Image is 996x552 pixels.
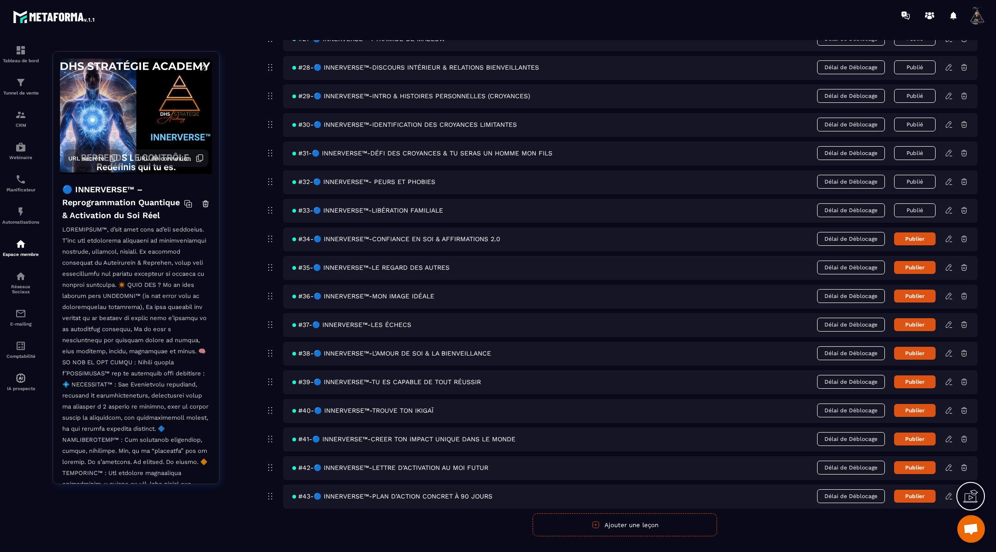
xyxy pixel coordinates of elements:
[817,318,885,332] span: Délai de Déblocage
[292,121,517,128] span: #30-🔵 INNERVERSE™-IDENTIFICATION DES CROYANCES LIMITANTES
[15,45,26,56] img: formation
[2,252,39,257] p: Espace membre
[292,464,488,471] span: #42-🔵 INNERVERSE™-LETTRE D’ACTIVATION AU MOI FUTUR
[292,235,500,243] span: #34-🔵 INNERVERSE™-CONFIANCE EN SOI & AFFIRMATIONS 2.0
[137,155,191,162] span: URL de connexion
[15,142,26,153] img: automations
[2,333,39,366] a: accountantaccountantComptabilité
[817,232,885,246] span: Délai de Déblocage
[15,340,26,351] img: accountant
[2,264,39,301] a: social-networksocial-networkRéseaux Sociaux
[292,264,450,271] span: #35-🔵 INNERVERSE™-LE REGARD DES AUTRES
[2,123,39,128] p: CRM
[292,493,492,500] span: #43-🔵 INNERVERSE™-PLAN D’ACTION CONCRET À 90 JOURS
[2,386,39,391] p: IA prospects
[2,102,39,135] a: formationformationCRM
[292,149,552,157] span: #31-🔵 INNERVERSE™-DÉFI DES CROYANCES & TU SERAS UN HOMME MON FILS
[292,321,411,328] span: #37-🔵 INNERVERSE™-LES ÉCHECS
[2,167,39,199] a: schedulerschedulerPlanificateur
[894,89,936,103] button: Publié
[894,347,936,360] button: Publier
[292,378,481,386] span: #39-🔵 INNERVERSE™-TU ES CAPABLE DE TOUT RÉUSSIR
[894,318,936,331] button: Publier
[292,292,434,300] span: #36-🔵 INNERVERSE™-MON IMAGE IDÉALE
[817,89,885,103] span: Délai de Déblocage
[2,135,39,167] a: automationsautomationsWebinaire
[2,58,39,63] p: Tableau de bord
[894,433,936,445] button: Publier
[817,346,885,360] span: Délai de Déblocage
[894,261,936,274] button: Publier
[957,515,985,543] a: Ouvrir le chat
[15,308,26,319] img: email
[817,432,885,446] span: Délai de Déblocage
[817,261,885,274] span: Délai de Déblocage
[2,354,39,359] p: Comptabilité
[15,174,26,185] img: scheduler
[894,232,936,245] button: Publier
[292,92,530,100] span: #29-🔵 INNERVERSE™-INTRO & HISTOIRES PERSONNELLES (CROYANCES)
[817,175,885,189] span: Délai de Déblocage
[2,301,39,333] a: emailemailE-mailing
[817,461,885,475] span: Délai de Déblocage
[2,187,39,192] p: Planificateur
[68,155,105,162] span: URL secrète
[2,284,39,294] p: Réseaux Sociaux
[894,375,936,388] button: Publier
[60,59,212,174] img: background
[15,109,26,120] img: formation
[2,199,39,231] a: automationsautomationsAutomatisations
[133,149,208,167] button: URL de connexion
[292,350,491,357] span: #38-🔵 INNERVERSE™-L’AMOUR DE SOI & LA BIENVEILLANCE
[2,155,39,160] p: Webinaire
[292,64,539,71] span: #28-🔵 INNERVERSE™-DISCOURS INTÉRIEUR & RELATIONS BIENVEILLANTES
[894,290,936,303] button: Publier
[817,203,885,217] span: Délai de Déblocage
[2,90,39,95] p: Tunnel de vente
[894,203,936,217] button: Publié
[15,206,26,217] img: automations
[894,60,936,74] button: Publié
[894,404,936,417] button: Publier
[533,513,717,536] button: Ajouter une leçon
[817,60,885,74] span: Délai de Déblocage
[817,489,885,503] span: Délai de Déblocage
[15,238,26,249] img: automations
[817,404,885,417] span: Délai de Déblocage
[2,321,39,326] p: E-mailing
[292,207,443,214] span: #33-🔵 INNERVERSE™-LIBÉRATION FAMILIALE
[817,118,885,131] span: Délai de Déblocage
[2,231,39,264] a: automationsautomationsEspace membre
[292,178,435,185] span: #32-🔵 INNERVERSE™- PEURS ET PHOBIES
[62,183,184,222] h4: 🔵 INNERVERSE™ – Reprogrammation Quantique & Activation du Soi Réel
[64,149,122,167] button: URL secrète
[15,271,26,282] img: social-network
[13,8,96,25] img: logo
[817,375,885,389] span: Délai de Déblocage
[894,146,936,160] button: Publié
[15,373,26,384] img: automations
[817,289,885,303] span: Délai de Déblocage
[2,220,39,225] p: Automatisations
[894,461,936,474] button: Publier
[292,407,433,414] span: #40-🔵 INNERVERSE™-TROUVE TON IKIGAÏ
[2,38,39,70] a: formationformationTableau de bord
[817,146,885,160] span: Délai de Déblocage
[292,435,516,443] span: #41-🔵 INNERVERSE™-CREER TON IMPACT UNIQUE DANS LE MONDE
[894,175,936,189] button: Publié
[2,70,39,102] a: formationformationTunnel de vente
[894,118,936,131] button: Publié
[894,490,936,503] button: Publier
[15,77,26,88] img: formation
